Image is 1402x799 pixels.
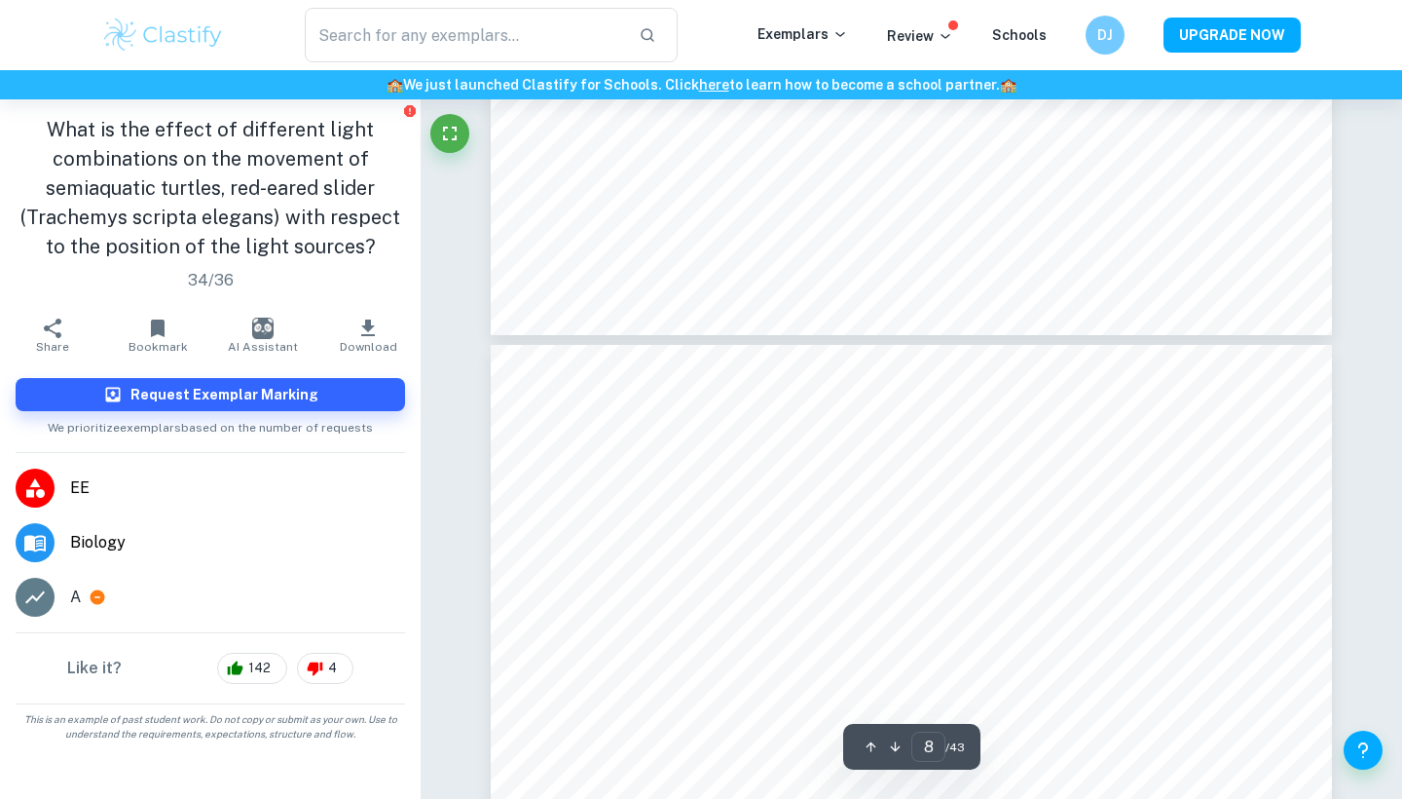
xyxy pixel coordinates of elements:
span: AI Assistant [228,340,298,354]
p: A [70,586,81,609]
img: AI Assistant [252,318,274,339]
p: Exemplars [757,23,848,45]
span: 🏫 [1000,77,1016,93]
button: Fullscreen [430,114,469,153]
h6: We just launched Clastify for Schools. Click to learn how to become a school partner. [4,74,1398,95]
span: Share [36,340,69,354]
span: Bookmark [129,340,188,354]
button: Request Exemplar Marking [16,378,405,411]
h1: What is the effect of different light combinations on the movement of semiaquatic turtles, red-ea... [16,115,405,261]
h6: Like it? [67,657,122,680]
h6: DJ [1094,24,1117,46]
input: Search for any exemplars... [305,8,623,62]
span: Biology [70,531,405,554]
span: 142 [238,659,281,678]
button: Bookmark [105,308,210,362]
img: Clastify logo [101,16,225,55]
button: AI Assistant [210,308,315,362]
h6: Request Exemplar Marking [130,384,318,405]
div: 4 [297,653,353,684]
button: DJ [1086,16,1125,55]
span: 🏫 [387,77,403,93]
a: Schools [992,27,1047,43]
button: UPGRADE NOW [1163,18,1301,53]
a: here [699,77,729,93]
button: Download [315,308,421,362]
span: / 43 [945,739,965,756]
div: 142 [217,653,287,684]
p: Review [887,25,953,47]
button: Report issue [402,103,417,118]
span: This is an example of past student work. Do not copy or submit as your own. Use to understand the... [8,712,413,742]
span: We prioritize exemplars based on the number of requests [48,411,373,437]
span: 4 [317,659,348,678]
p: 34/36 [16,269,405,292]
span: Download [340,340,397,354]
button: Help and Feedback [1344,731,1383,770]
span: EE [70,476,405,500]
